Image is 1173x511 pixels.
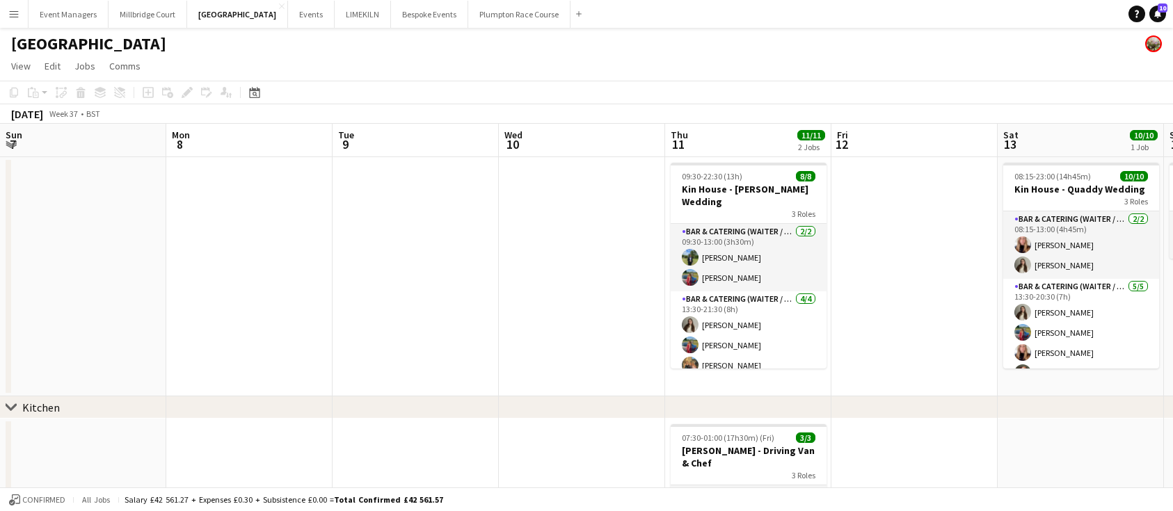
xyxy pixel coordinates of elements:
h1: [GEOGRAPHIC_DATA] [11,33,166,54]
span: Wed [504,129,522,141]
a: Jobs [69,57,101,75]
a: 10 [1149,6,1166,22]
span: Comms [109,60,141,72]
app-card-role: Bar & Catering (Waiter / waitress)2/208:15-13:00 (4h45m)[PERSON_NAME][PERSON_NAME] [1003,211,1159,279]
button: Events [288,1,335,28]
button: Event Managers [29,1,109,28]
div: Kitchen [22,400,60,414]
span: 9 [336,136,354,152]
span: 13 [1001,136,1019,152]
span: Sun [6,129,22,141]
button: Bespoke Events [391,1,468,28]
button: Millbridge Court [109,1,187,28]
span: Week 37 [46,108,81,119]
app-job-card: 09:30-22:30 (13h)8/8Kin House - [PERSON_NAME] Wedding3 RolesBar & Catering (Waiter / waitress)2/2... [671,163,827,368]
h3: Kin House - [PERSON_NAME] Wedding [671,183,827,208]
app-user-avatar: Staffing Manager [1145,35,1162,52]
app-card-role: Bar & Catering (Waiter / waitress)2/209:30-13:00 (3h30m)[PERSON_NAME][PERSON_NAME] [671,224,827,291]
span: Edit [45,60,61,72]
div: [DATE] [11,107,43,121]
span: Confirmed [22,495,65,505]
span: 12 [835,136,848,152]
app-card-role: Bar & Catering (Waiter / waitress)5/513:30-20:30 (7h)[PERSON_NAME][PERSON_NAME][PERSON_NAME]Noku ... [1003,279,1159,407]
span: Mon [172,129,190,141]
span: 10 [502,136,522,152]
button: Confirmed [7,492,67,508]
span: 3 Roles [792,470,815,480]
h3: [PERSON_NAME] - Driving Van & Chef [671,444,827,469]
span: 08:15-23:00 (14h45m) [1014,171,1091,181]
h3: Kin House - Quaddy Wedding [1003,183,1159,195]
span: 11 [669,136,688,152]
button: LIMEKILN [335,1,391,28]
span: 3/3 [796,432,815,443]
div: 1 Job [1131,142,1157,152]
span: Sat [1003,129,1019,141]
app-job-card: 08:15-23:00 (14h45m)10/10Kin House - Quaddy Wedding3 RolesBar & Catering (Waiter / waitress)2/208... [1003,163,1159,368]
span: 8/8 [796,171,815,181]
span: 09:30-22:30 (13h) [682,171,742,181]
span: Total Confirmed £42 561.57 [334,494,443,505]
span: Tue [338,129,354,141]
span: 7 [3,136,22,152]
span: 10/10 [1120,171,1148,181]
a: Edit [39,57,66,75]
div: Salary £42 561.27 + Expenses £0.30 + Subsistence £0.00 = [125,494,443,505]
span: Fri [837,129,848,141]
span: View [11,60,31,72]
a: View [6,57,36,75]
span: Thu [671,129,688,141]
span: 10 [1158,3,1167,13]
div: 2 Jobs [798,142,824,152]
span: 3 Roles [792,209,815,219]
span: All jobs [79,494,113,505]
span: 07:30-01:00 (17h30m) (Fri) [682,432,774,443]
span: 3 Roles [1124,196,1148,206]
span: 11/11 [797,130,825,140]
span: 10/10 [1130,130,1158,140]
app-card-role: Bar & Catering (Waiter / waitress)4/413:30-21:30 (8h)[PERSON_NAME][PERSON_NAME][PERSON_NAME] [671,291,827,399]
div: BST [86,108,100,119]
span: 8 [170,136,190,152]
button: Plumpton Race Course [468,1,570,28]
a: Comms [104,57,146,75]
span: Jobs [74,60,95,72]
button: [GEOGRAPHIC_DATA] [187,1,288,28]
